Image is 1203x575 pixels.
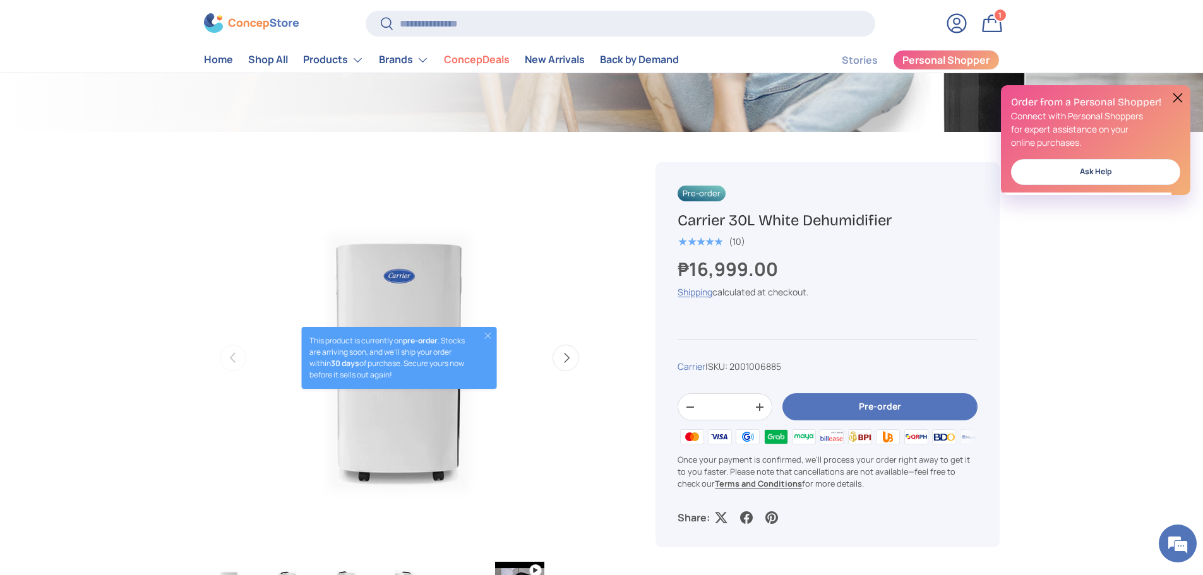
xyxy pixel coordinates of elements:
a: ConcepDeals [444,48,510,73]
span: ★★★★★ [678,235,722,248]
a: New Arrivals [525,48,585,73]
a: Stories [842,48,878,73]
div: calculated at checkout. [678,285,977,299]
img: visa [706,427,734,446]
button: Pre-order [782,393,977,420]
img: ubp [874,427,902,446]
img: grabpay [762,427,789,446]
strong: 30 days [331,358,359,369]
nav: Primary [204,47,679,73]
span: SKU: [708,360,727,372]
summary: Brands [371,47,436,73]
img: ConcepStore [204,14,299,33]
nav: Secondary [811,47,1000,73]
img: gcash [734,427,762,446]
summary: Products [296,47,371,73]
a: Personal Shopper [893,50,1000,70]
p: Share: [678,510,710,525]
p: This product is currently on . Stocks are arriving soon, and we’ll ship your order within of purc... [309,335,472,381]
a: Home [204,48,233,73]
img: bpi [846,427,874,446]
strong: ₱16,999.00 [678,256,781,282]
span: Pre-order [678,186,726,201]
img: maya [790,427,818,446]
h2: Order from a Personal Shopper! [1011,95,1180,109]
img: qrph [902,427,930,446]
span: 2001006885 [729,360,781,372]
a: Shop All [248,48,288,73]
a: Terms and Conditions [715,478,802,489]
img: bdo [930,427,958,446]
p: Connect with Personal Shoppers for expert assistance on your online purchases. [1011,109,1180,149]
div: (10) [729,237,745,246]
div: 5.0 out of 5.0 stars [678,236,722,247]
h1: Carrier 30L White Dehumidifier [678,211,977,230]
a: Back by Demand [600,48,679,73]
strong: pre-order [403,335,438,346]
img: metrobank [958,427,986,446]
p: Once your payment is confirmed, we'll process your order right away to get it to you faster. Plea... [678,454,977,490]
span: | [705,360,781,372]
a: Carrier [678,360,705,372]
span: Personal Shopper [902,56,990,66]
img: master [678,427,705,446]
a: Shipping [678,286,712,298]
span: 1 [998,11,1002,20]
a: Ask Help [1011,159,1180,185]
img: billease [818,427,846,446]
a: 5.0 out of 5.0 stars (10) [678,234,745,247]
